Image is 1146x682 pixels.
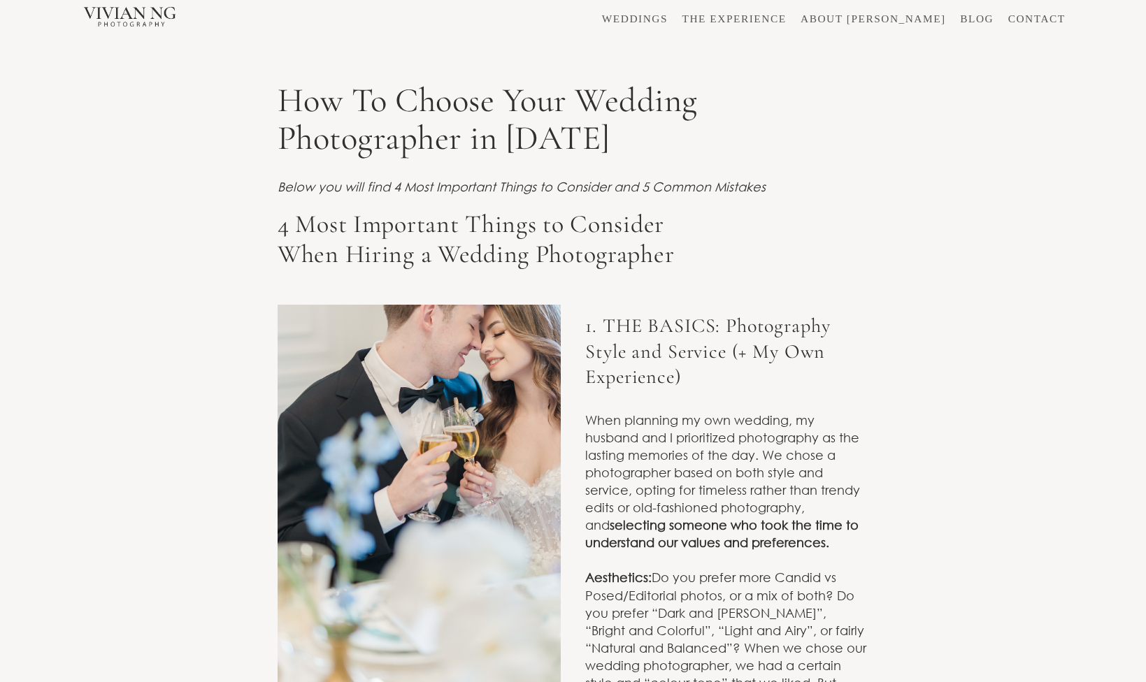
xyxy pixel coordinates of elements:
[801,13,946,24] a: ABOUT [PERSON_NAME]
[278,209,868,291] h2: 4 Most Important Things to Consider When Hiring a Wedding Photographer
[278,179,766,194] em: Below you will find 4 Most Important Things to Consider and 5 Common Mistakes
[585,313,868,412] h3: 1. THE BASICS: Photography Style and Service (+ My Own Experience)
[278,82,868,178] h1: How To Choose Your Wedding Photographer in [DATE]
[1008,13,1066,24] a: CONTACT
[602,13,668,24] a: WEDDINGS
[585,517,859,550] strong: selecting someone who took the time to understand our values and preferences.
[682,13,787,24] a: THE EXPERIENCE
[585,569,652,585] strong: Aesthetics:
[960,13,994,24] a: BLOG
